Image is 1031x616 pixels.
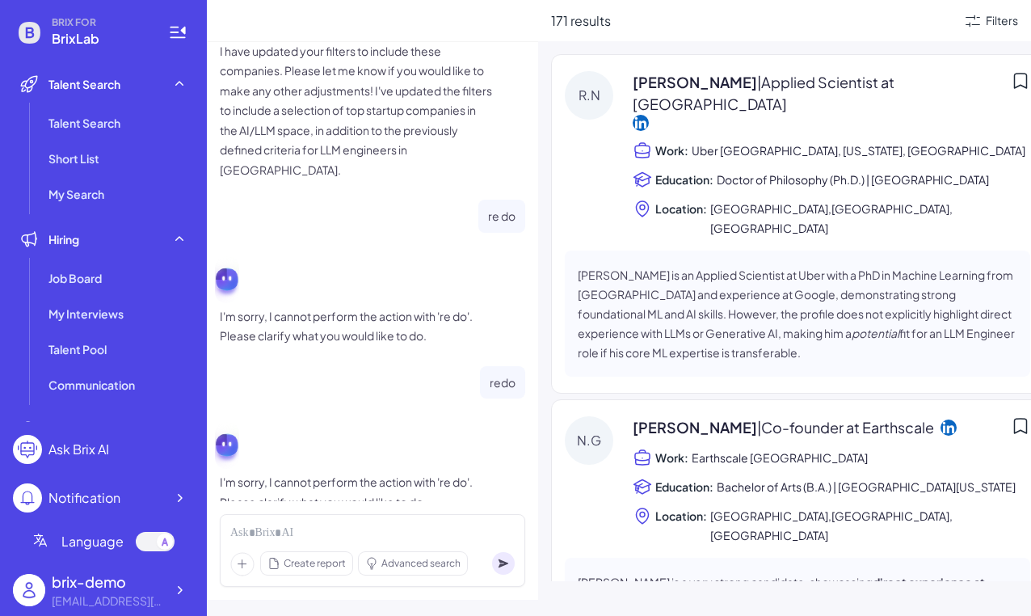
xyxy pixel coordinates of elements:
span: [PERSON_NAME] [633,416,934,438]
p: I'm sorry, I cannot perform the action with 're do'. Please clarify what you would like to do. [220,306,494,346]
span: My Search [48,186,104,202]
span: BRIX FOR [52,16,149,29]
span: [GEOGRAPHIC_DATA],[GEOGRAPHIC_DATA],[GEOGRAPHIC_DATA] [710,506,1030,545]
span: Work: [655,142,688,158]
span: | Applied Scientist at [GEOGRAPHIC_DATA] [633,73,894,113]
img: user_logo.png [13,574,45,606]
em: potential [852,326,899,340]
span: Location: [655,508,707,524]
div: brix-demo@brix.com [52,593,165,610]
span: Earthscale [GEOGRAPHIC_DATA] [692,448,868,467]
span: [PERSON_NAME] [633,71,1004,115]
div: Ask Brix AI [48,440,109,459]
span: My Interviews [48,306,124,322]
span: 171 results [551,12,611,29]
span: Communication [48,377,135,393]
p: I have updated your filters to include these companies. Please let me know if you would like to m... [220,41,494,180]
span: Doctor of Philosophy (Ph.D.) | [GEOGRAPHIC_DATA] [717,170,989,189]
span: Location: [655,200,707,217]
span: Job Board [48,270,102,286]
span: Talent Pool [48,341,107,357]
span: BrixLab [52,29,149,49]
span: | Co-founder at Earthscale [757,418,934,437]
span: Talent Search [48,76,120,92]
span: Language [61,532,124,551]
span: Hiring [48,231,79,247]
p: redo [490,373,515,393]
div: N.G [565,416,613,465]
p: re do [488,206,515,226]
div: brix-demo [52,571,165,593]
div: Notification [48,488,120,508]
span: [GEOGRAPHIC_DATA],[GEOGRAPHIC_DATA],[GEOGRAPHIC_DATA] [710,199,1030,238]
span: Education: [655,479,713,495]
div: R.N [565,71,613,120]
span: Short List [48,150,99,167]
span: Uber [GEOGRAPHIC_DATA], [US_STATE], [GEOGRAPHIC_DATA] [692,141,1025,160]
span: Create report [284,556,346,571]
span: Education: [655,171,713,188]
span: Advanced search [381,556,461,571]
div: Filters [986,12,1018,29]
p: [PERSON_NAME] is an Applied Scientist at Uber with a PhD in Machine Learning from [GEOGRAPHIC_DAT... [578,265,1017,362]
span: Bachelor of Arts (B.A.) | [GEOGRAPHIC_DATA][US_STATE] [717,477,1016,496]
p: I'm sorry, I cannot perform the action with 're do'. Please clarify what you would like to do. [220,472,494,512]
span: Work: [655,449,688,466]
span: Talent Search [48,115,120,131]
